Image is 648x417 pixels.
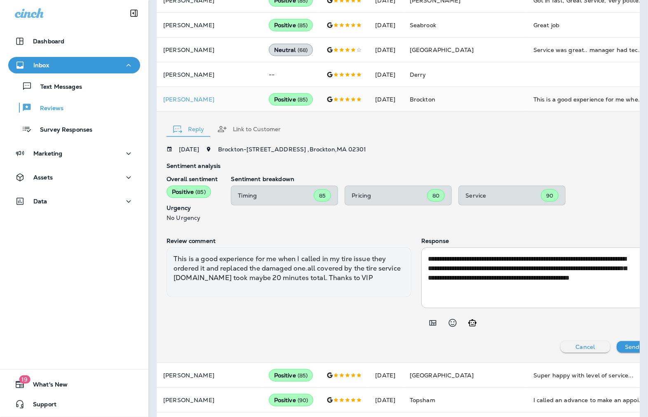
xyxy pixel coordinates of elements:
[8,376,140,393] button: 19What's New
[167,238,411,244] p: Review comment
[8,120,140,138] button: Survey Responses
[410,46,474,54] span: [GEOGRAPHIC_DATA]
[369,62,403,87] td: [DATE]
[33,174,53,181] p: Assets
[8,99,140,116] button: Reviews
[8,193,140,210] button: Data
[410,396,435,404] span: Topsham
[352,192,427,199] p: Pricing
[369,87,403,112] td: [DATE]
[575,344,595,350] p: Cancel
[33,38,64,45] p: Dashboard
[167,114,211,144] button: Reply
[122,5,146,21] button: Collapse Sidebar
[8,33,140,49] button: Dashboard
[8,78,140,95] button: Text Messages
[163,96,256,103] p: [PERSON_NAME]
[269,44,313,56] div: Neutral
[533,95,644,104] div: This is a good experience for me when I called in my tire issue they ordered it and replaced the ...
[33,62,49,68] p: Inbox
[167,214,218,221] p: No Urgency
[410,21,436,29] span: Seabrook
[410,71,426,78] span: Derry
[218,146,366,153] span: Brockton - [STREET_ADDRESS] , Brockton , MA 02301
[298,96,308,103] span: ( 85 )
[32,83,82,91] p: Text Messages
[533,371,644,379] div: Super happy with level of service...
[319,192,326,199] span: 85
[298,22,308,29] span: ( 85 )
[410,96,435,103] span: Brockton
[33,198,47,205] p: Data
[195,188,206,196] span: ( 85 )
[163,22,256,28] p: [PERSON_NAME]
[25,401,56,411] span: Support
[163,71,256,78] p: [PERSON_NAME]
[163,47,256,53] p: [PERSON_NAME]
[8,396,140,412] button: Support
[533,21,644,29] div: Great job
[32,126,92,134] p: Survey Responses
[269,93,313,106] div: Positive
[167,205,218,211] p: Urgency
[163,96,256,103] div: Click to view Customer Drawer
[25,381,68,391] span: What's New
[269,369,313,382] div: Positive
[33,150,62,157] p: Marketing
[8,145,140,162] button: Marketing
[425,315,441,331] button: Add in a premade template
[298,372,308,379] span: ( 85 )
[167,247,411,297] div: This is a good experience for me when I called in my tire issue they ordered it and replaced the ...
[167,186,211,198] div: Positive
[262,62,320,87] td: --
[444,315,461,331] button: Select an emoji
[369,13,403,38] td: [DATE]
[369,388,403,412] td: [DATE]
[211,114,287,144] button: Link to Customer
[163,397,256,403] p: [PERSON_NAME]
[410,372,474,379] span: [GEOGRAPHIC_DATA]
[298,47,308,54] span: ( 68 )
[533,46,644,54] div: Service was great.. manager had tech look at truck when I scheduled the appt to make sure they or...
[163,372,256,379] p: [PERSON_NAME]
[561,341,610,353] button: Cancel
[369,363,403,388] td: [DATE]
[238,192,314,199] p: Timing
[546,192,553,199] span: 90
[167,176,218,182] p: Overall sentiment
[179,146,199,153] p: [DATE]
[533,396,644,404] div: I called an advance to make an appointment. The person I spoke to on the phone was very pleasant....
[464,315,481,331] button: Generate AI response
[269,19,313,31] div: Positive
[19,375,30,384] span: 19
[269,394,314,406] div: Positive
[432,192,439,199] span: 80
[369,38,403,62] td: [DATE]
[32,105,63,113] p: Reviews
[465,192,541,199] p: Service
[8,57,140,73] button: Inbox
[298,397,308,404] span: ( 90 )
[8,169,140,186] button: Assets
